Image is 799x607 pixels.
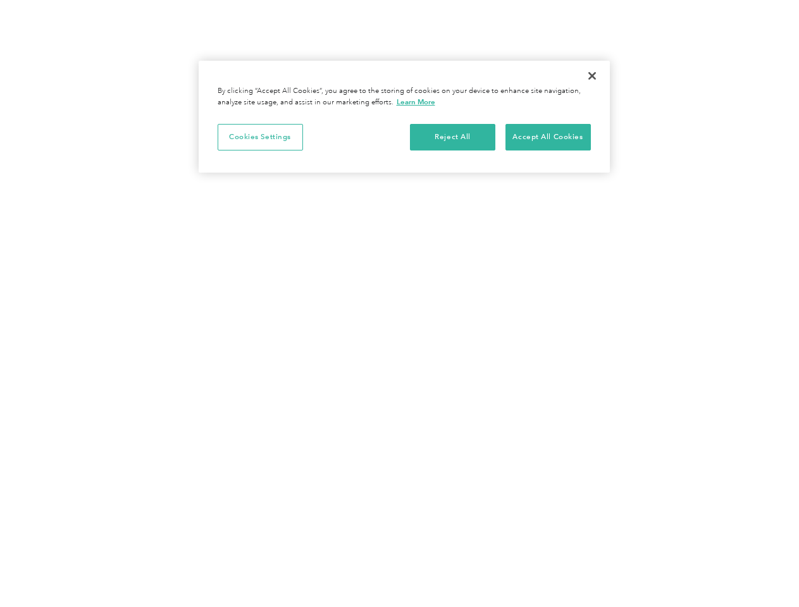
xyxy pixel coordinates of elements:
button: Reject All [410,124,495,150]
button: Cookies Settings [218,124,303,150]
div: Privacy [199,61,610,173]
a: More information about your privacy, opens in a new tab [397,97,435,106]
div: By clicking “Accept All Cookies”, you agree to the storing of cookies on your device to enhance s... [218,86,591,108]
button: Close [578,62,606,90]
div: Cookie banner [199,61,610,173]
button: Accept All Cookies [505,124,591,150]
